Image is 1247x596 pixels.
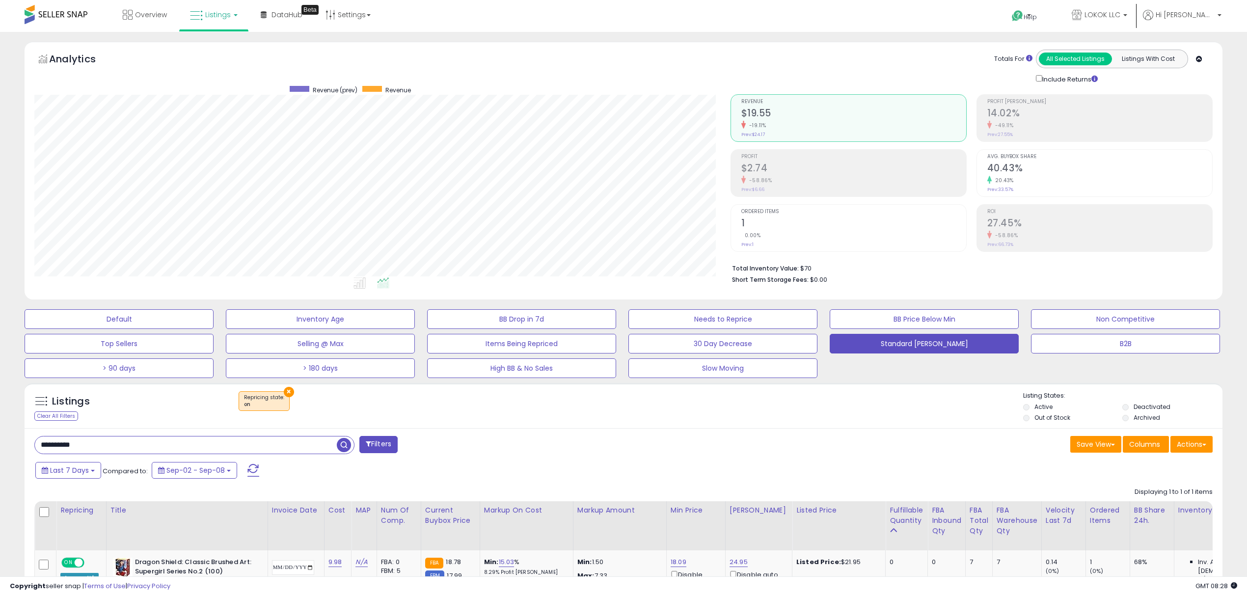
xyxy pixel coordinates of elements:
a: N/A [355,557,367,567]
a: Hi [PERSON_NAME] [1143,10,1221,32]
div: Current Buybox Price [425,505,476,526]
button: BB Drop in 7d [427,309,616,329]
div: [PERSON_NAME] [730,505,788,515]
small: 0.00% [741,232,761,239]
button: > 180 days [226,358,415,378]
div: 0 [932,558,958,567]
img: 41Ay8eaCumL._SL40_.jpg [113,558,133,577]
div: Ordered Items [1090,505,1126,526]
span: Revenue [741,99,966,105]
button: Save View [1070,436,1121,453]
button: 30 Day Decrease [628,334,817,353]
button: × [284,387,294,397]
div: Markup Amount [577,505,662,515]
div: Num of Comp. [381,505,417,526]
small: Prev: 1 [741,242,754,247]
div: FBA Total Qty [970,505,988,536]
span: Columns [1129,439,1160,449]
label: Archived [1134,413,1160,422]
button: All Selected Listings [1039,53,1112,65]
span: Revenue (prev) [313,86,357,94]
div: Tooltip anchor [301,5,319,15]
span: Overview [135,10,167,20]
button: Listings With Cost [1111,53,1185,65]
button: B2B [1031,334,1220,353]
h5: Listings [52,395,90,408]
div: 1 [1090,575,1130,584]
button: > 90 days [25,358,214,378]
small: -58.86% [992,232,1018,239]
button: Inventory Age [226,309,415,329]
small: FBA [425,558,443,569]
div: 1 [1090,558,1130,567]
span: DataHub [271,10,302,20]
small: Prev: $24.17 [741,132,765,137]
i: Get Help [1011,10,1024,22]
span: Avg. Buybox Share [987,154,1212,160]
span: 18.78 [446,557,461,567]
div: Velocity Last 7d [1046,505,1082,526]
span: Ordered Items [741,209,966,215]
button: Selling @ Max [226,334,415,353]
span: Hi [PERSON_NAME] [1156,10,1215,20]
li: $70 [732,262,1206,273]
a: Terms of Use [84,581,126,591]
button: Actions [1170,436,1213,453]
div: Cost [328,505,348,515]
a: 18.09 [671,557,686,567]
span: 2025-09-17 08:28 GMT [1195,581,1237,591]
div: $21.95 [796,558,878,567]
th: CSV column name: cust_attr_3_Invoice Date [268,501,324,550]
div: 7 [970,558,985,567]
div: on [244,401,284,408]
span: Listings [205,10,231,20]
span: N/A [1198,575,1210,584]
span: Compared to: [103,466,148,476]
label: Deactivated [1134,403,1170,411]
div: 0.14 [1046,575,1085,584]
small: Prev: 27.55% [987,132,1013,137]
div: 0.14 [1046,558,1085,567]
strong: Copyright [10,581,46,591]
h2: 27.45% [987,217,1212,231]
th: The percentage added to the cost of goods (COGS) that forms the calculator for Min & Max prices. [480,501,573,550]
small: Prev: 66.73% [987,242,1013,247]
span: OFF [83,559,99,567]
small: 20.43% [992,177,1014,184]
h2: 14.02% [987,108,1212,121]
small: -58.86% [746,177,772,184]
button: Sep-02 - Sep-08 [152,462,237,479]
b: Listed Price: [796,557,841,567]
a: 24.95 [730,557,748,567]
div: Invoice Date [272,505,320,515]
div: seller snap | | [10,582,170,591]
h2: $2.74 [741,163,966,176]
p: 8.29% Profit [PERSON_NAME] [484,569,566,576]
button: Filters [359,436,398,453]
strong: Min: [577,557,592,567]
small: -49.11% [992,122,1014,129]
small: -19.11% [746,122,766,129]
div: Fulfillable Quantity [890,505,923,526]
b: Short Term Storage Fees: [732,275,809,284]
div: Include Returns [1029,73,1110,84]
b: Min: [484,557,499,567]
div: Listed Price [796,505,881,515]
b: Dragon Shield: Classic Brushed Art: Supergirl Series No.2 (100) [135,558,254,578]
button: Columns [1123,436,1169,453]
h2: 40.43% [987,163,1212,176]
label: Active [1034,403,1053,411]
span: Revenue [385,86,411,94]
button: Slow Moving [628,358,817,378]
div: Markup on Cost [484,505,569,515]
span: ROI [987,209,1212,215]
a: Privacy Policy [127,581,170,591]
a: Help [1004,2,1056,32]
div: Totals For [994,54,1032,64]
span: ON [62,559,75,567]
button: Items Being Repriced [427,334,616,353]
div: Disable auto adjust max [730,569,785,588]
span: Profit [741,154,966,160]
small: FBM [425,570,444,581]
b: Total Inventory Value: [732,264,799,272]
